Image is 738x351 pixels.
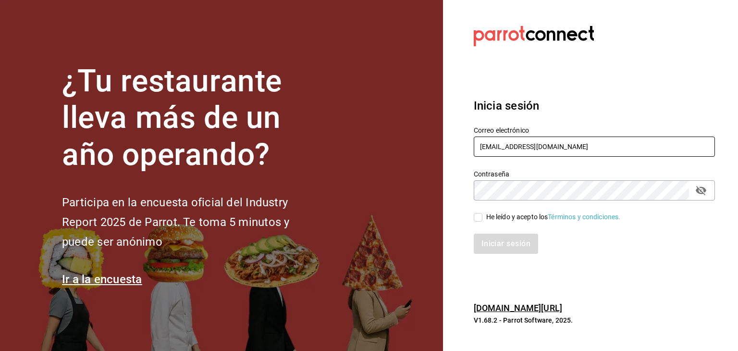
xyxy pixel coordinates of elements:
div: He leído y acepto los [486,212,621,222]
h3: Inicia sesión [474,97,715,114]
label: Correo electrónico [474,126,715,133]
h1: ¿Tu restaurante lleva más de un año operando? [62,63,321,174]
button: passwordField [693,182,709,199]
a: Términos y condiciones. [548,213,620,221]
p: V1.68.2 - Parrot Software, 2025. [474,315,715,325]
a: Ir a la encuesta [62,273,142,286]
a: [DOMAIN_NAME][URL] [474,303,562,313]
input: Ingresa tu correo electrónico [474,137,715,157]
label: Contraseña [474,170,715,177]
h2: Participa en la encuesta oficial del Industry Report 2025 de Parrot. Te toma 5 minutos y puede se... [62,193,321,251]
